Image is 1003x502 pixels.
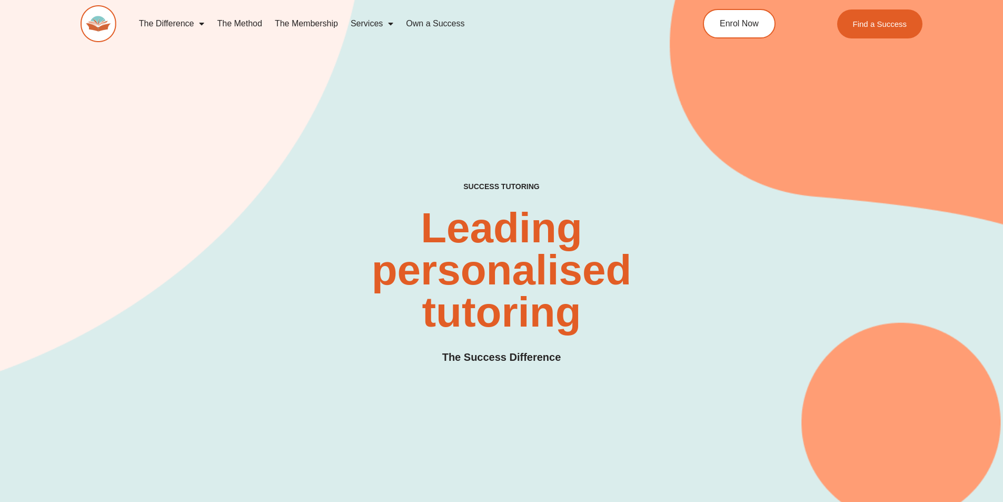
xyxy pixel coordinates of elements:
[377,182,627,191] h4: SUCCESS TUTORING​
[133,12,211,36] a: The Difference
[703,9,776,38] a: Enrol Now
[853,20,907,28] span: Find a Success
[211,12,268,36] a: The Method
[837,9,923,38] a: Find a Success
[311,207,692,333] h2: Leading personalised tutoring
[344,12,400,36] a: Services
[269,12,344,36] a: The Membership
[400,12,471,36] a: Own a Success
[442,349,561,366] h3: The Success Difference
[720,19,759,28] span: Enrol Now
[133,12,655,36] nav: Menu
